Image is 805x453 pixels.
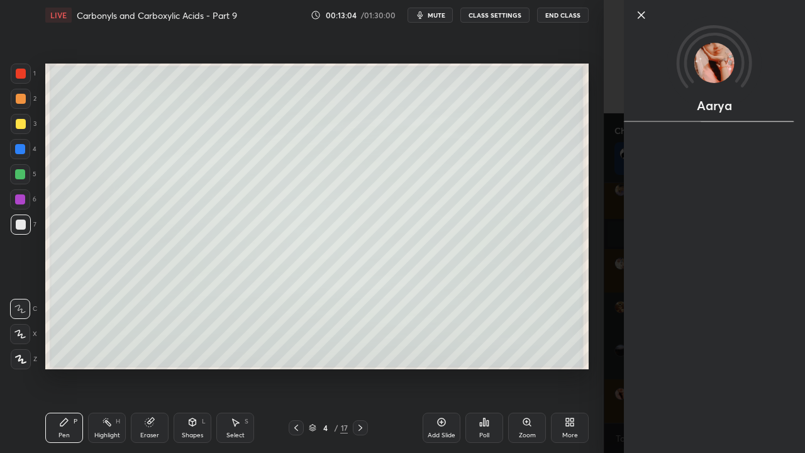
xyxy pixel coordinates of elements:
[11,64,36,84] div: 1
[58,432,70,439] div: Pen
[319,424,331,432] div: 4
[11,349,37,369] div: Z
[340,422,348,433] div: 17
[10,299,37,319] div: C
[519,432,536,439] div: Zoom
[624,111,805,125] div: animation
[202,418,206,425] div: L
[11,215,36,235] div: 7
[74,418,77,425] div: P
[334,424,338,432] div: /
[479,432,489,439] div: Poll
[428,11,445,20] span: mute
[10,164,36,184] div: 5
[226,432,245,439] div: Select
[245,418,248,425] div: S
[94,432,120,439] div: Highlight
[562,432,578,439] div: More
[10,324,37,344] div: X
[11,89,36,109] div: 2
[116,418,120,425] div: H
[537,8,589,23] button: End Class
[697,101,732,111] p: Aarya
[10,139,36,159] div: 4
[460,8,530,23] button: CLASS SETTINGS
[10,189,36,210] div: 6
[77,9,237,21] h4: Carbonyls and Carboxylic Acids - Part 9
[140,432,159,439] div: Eraser
[694,43,735,83] img: a45d95ad52dc404d955009b2cc5c5ebf.jpg
[182,432,203,439] div: Shapes
[408,8,453,23] button: mute
[11,114,36,134] div: 3
[45,8,72,23] div: LIVE
[428,432,455,439] div: Add Slide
